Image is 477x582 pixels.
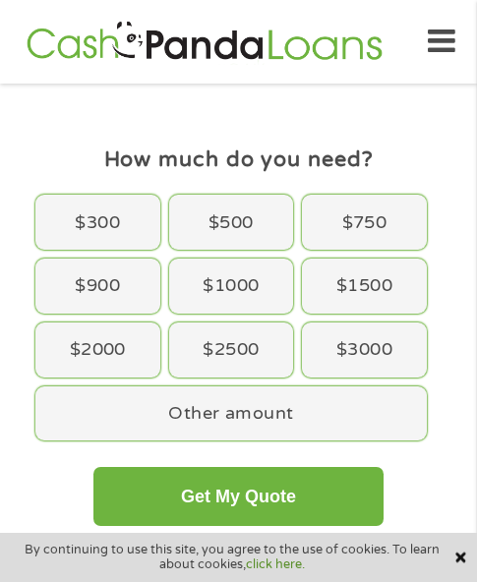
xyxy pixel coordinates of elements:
[93,467,384,526] button: Get My Quote
[35,386,427,441] div: Other amount
[35,322,160,378] div: $2000
[246,556,305,572] a: click here.
[169,195,294,250] div: $500
[302,195,427,250] div: $750
[11,543,454,571] span: By continuing to use this site, you agree to the use of cookies. To learn about cookies,
[302,322,427,378] div: $3000
[302,259,427,314] div: $1500
[35,259,160,314] div: $900
[22,19,388,65] img: GetLoanNow Logo
[31,145,447,173] h4: How much do you need?
[35,195,160,250] div: $300
[169,259,294,314] div: $1000
[169,322,294,378] div: $2500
